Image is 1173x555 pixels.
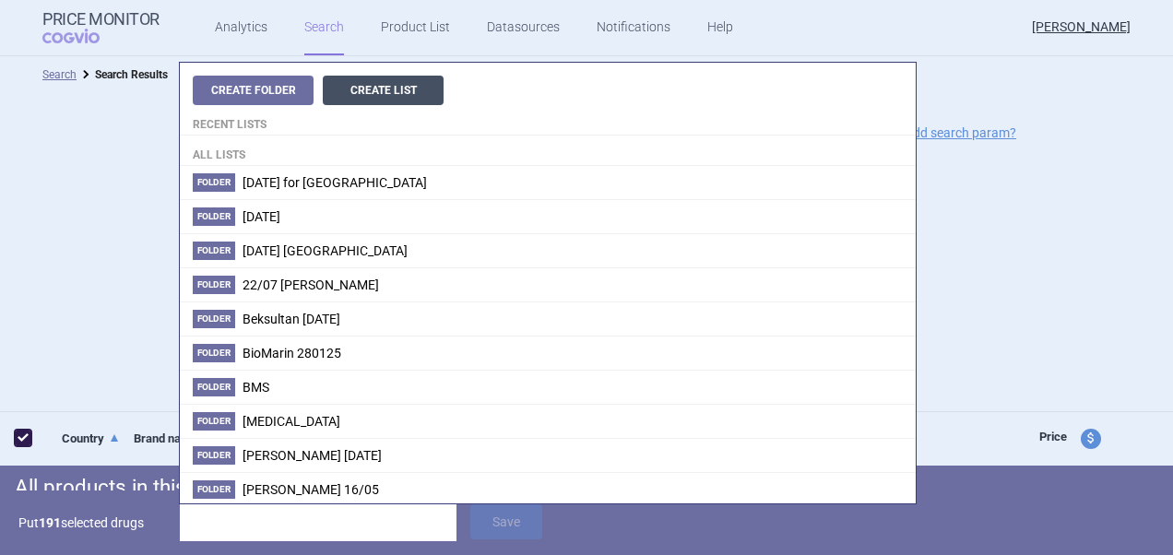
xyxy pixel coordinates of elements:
p: Put selected drugs [18,504,166,541]
span: Folder [193,480,235,499]
span: Folder [193,207,235,226]
span: Price [1039,430,1067,443]
span: Folder [193,446,235,465]
span: Folder [193,412,235,431]
a: Add search param? [905,126,1016,139]
h4: All lists [180,136,916,166]
a: Brand name [134,416,350,461]
span: Crysvita [243,414,340,429]
h4: Recent lists [180,105,916,136]
strong: Search Results [95,68,168,81]
span: Dana 16/05 [243,482,379,497]
span: 17/07/2025 Beksultan [243,243,408,258]
button: Create List [323,76,444,105]
span: COGVIO [42,29,125,43]
span: Folder [193,242,235,260]
a: Price MonitorCOGVIO [42,10,160,45]
a: Country [62,416,120,461]
a: Search [42,68,77,81]
span: Folder [193,378,235,396]
span: Folder [193,173,235,192]
strong: Price Monitor [42,10,160,29]
span: BMS [243,380,269,395]
span: 09/09/2025 for Beksultan [243,175,427,190]
span: BioMarin 280125 [243,346,341,360]
li: Search Results [77,65,168,84]
button: Create Folder [193,76,314,105]
span: 22/07 DANA [243,277,379,292]
strong: 191 [39,515,61,530]
span: DANA 14/07/2025 [243,448,382,463]
span: Folder [193,344,235,362]
button: Save [470,504,542,539]
span: 16/01/2025 [243,209,280,224]
span: Folder [193,276,235,294]
span: Folder [193,310,235,328]
li: Search [42,65,77,84]
span: Beksultan 02/09/2025 [243,312,340,326]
